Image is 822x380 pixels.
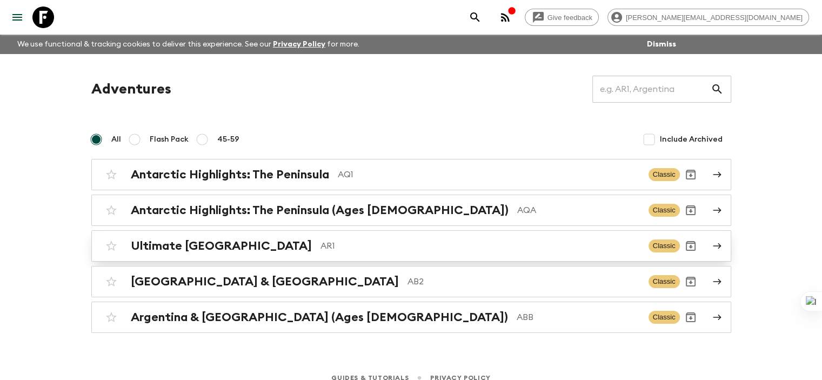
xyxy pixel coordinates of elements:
[320,239,640,252] p: AR1
[91,195,731,226] a: Antarctic Highlights: The Peninsula (Ages [DEMOGRAPHIC_DATA])AQAClassicArchive
[91,78,171,100] h1: Adventures
[517,204,640,217] p: AQA
[649,275,680,288] span: Classic
[649,168,680,181] span: Classic
[680,164,701,185] button: Archive
[517,311,640,324] p: ABB
[6,6,28,28] button: menu
[464,6,486,28] button: search adventures
[91,302,731,333] a: Argentina & [GEOGRAPHIC_DATA] (Ages [DEMOGRAPHIC_DATA])ABBClassicArchive
[217,134,239,145] span: 45-59
[607,9,809,26] div: [PERSON_NAME][EMAIL_ADDRESS][DOMAIN_NAME]
[91,159,731,190] a: Antarctic Highlights: The PeninsulaAQ1ClassicArchive
[273,41,325,48] a: Privacy Policy
[407,275,640,288] p: AB2
[680,271,701,292] button: Archive
[649,239,680,252] span: Classic
[131,310,508,324] h2: Argentina & [GEOGRAPHIC_DATA] (Ages [DEMOGRAPHIC_DATA])
[542,14,598,22] span: Give feedback
[338,168,640,181] p: AQ1
[592,74,711,104] input: e.g. AR1, Argentina
[525,9,599,26] a: Give feedback
[13,35,364,54] p: We use functional & tracking cookies to deliver this experience. See our for more.
[111,134,121,145] span: All
[131,168,329,182] h2: Antarctic Highlights: The Peninsula
[649,311,680,324] span: Classic
[680,306,701,328] button: Archive
[131,239,312,253] h2: Ultimate [GEOGRAPHIC_DATA]
[649,204,680,217] span: Classic
[131,275,399,289] h2: [GEOGRAPHIC_DATA] & [GEOGRAPHIC_DATA]
[91,230,731,262] a: Ultimate [GEOGRAPHIC_DATA]AR1ClassicArchive
[680,199,701,221] button: Archive
[91,266,731,297] a: [GEOGRAPHIC_DATA] & [GEOGRAPHIC_DATA]AB2ClassicArchive
[644,37,679,52] button: Dismiss
[150,134,189,145] span: Flash Pack
[680,235,701,257] button: Archive
[660,134,723,145] span: Include Archived
[620,14,808,22] span: [PERSON_NAME][EMAIL_ADDRESS][DOMAIN_NAME]
[131,203,509,217] h2: Antarctic Highlights: The Peninsula (Ages [DEMOGRAPHIC_DATA])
